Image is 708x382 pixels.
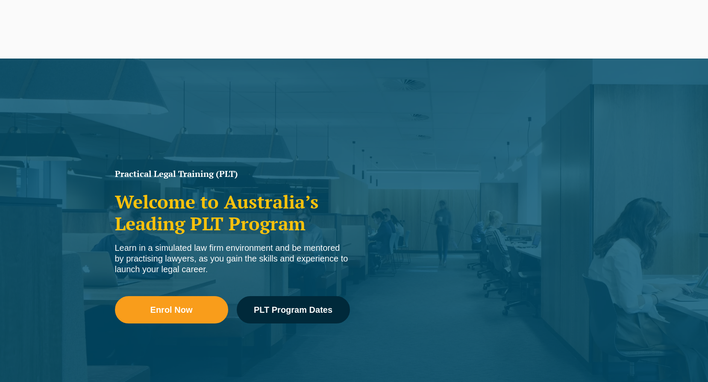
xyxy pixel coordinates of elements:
[115,170,350,178] h1: Practical Legal Training (PLT)
[115,243,350,275] div: Learn in a simulated law firm environment and be mentored by practising lawyers, as you gain the ...
[115,296,228,323] a: Enrol Now
[254,306,332,314] span: PLT Program Dates
[115,191,350,234] h2: Welcome to Australia’s Leading PLT Program
[237,296,350,323] a: PLT Program Dates
[150,306,193,314] span: Enrol Now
